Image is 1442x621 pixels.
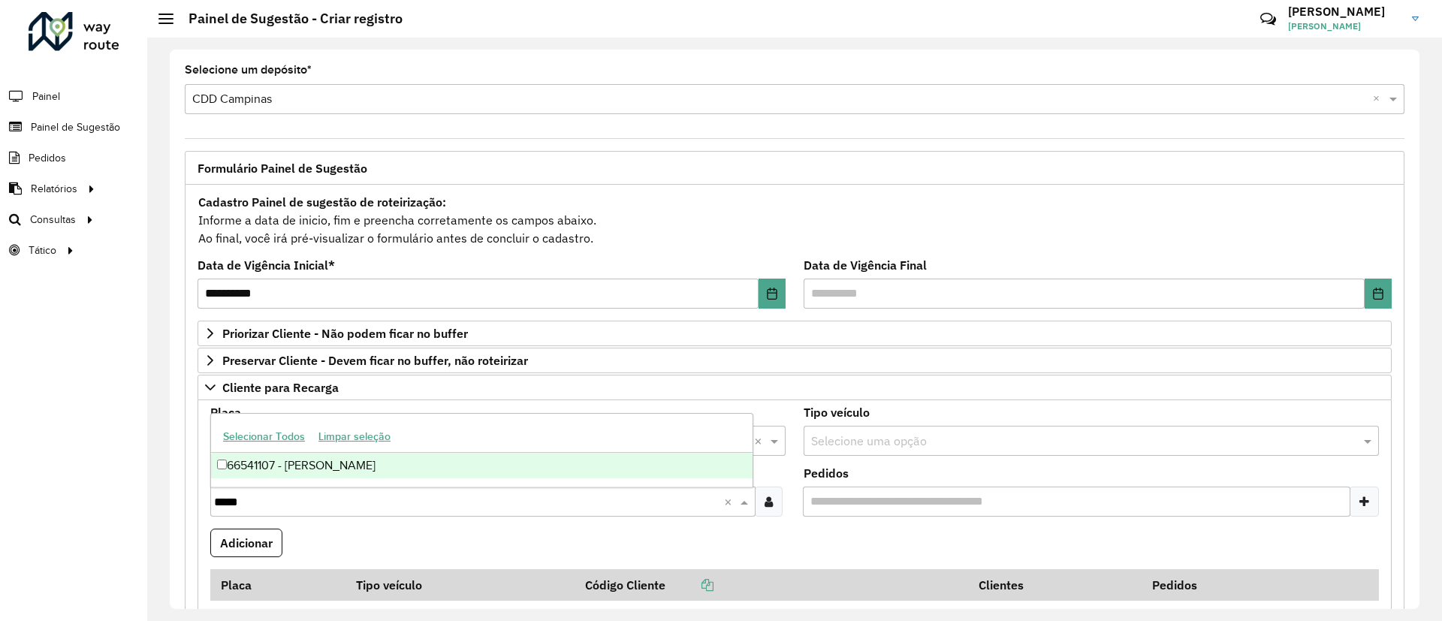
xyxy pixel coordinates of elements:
[210,529,282,557] button: Adicionar
[173,11,403,27] h2: Painel de Sugestão - Criar registro
[1252,3,1284,35] a: Contato Rápido
[31,181,77,197] span: Relatórios
[724,493,737,511] span: Clear all
[198,348,1392,373] a: Preservar Cliente - Devem ficar no buffer, não roteirizar
[222,381,339,393] span: Cliente para Recarga
[29,243,56,258] span: Tático
[804,464,849,482] label: Pedidos
[211,453,753,478] div: 66541107 - [PERSON_NAME]
[754,432,767,450] span: Clear all
[198,194,446,210] strong: Cadastro Painel de sugestão de roteirização:
[759,279,786,309] button: Choose Date
[575,569,968,601] th: Código Cliente
[1373,90,1386,108] span: Clear all
[198,192,1392,248] div: Informe a data de inicio, fim e preencha corretamente os campos abaixo. Ao final, você irá pré-vi...
[198,321,1392,346] a: Priorizar Cliente - Não podem ficar no buffer
[198,375,1392,400] a: Cliente para Recarga
[210,403,241,421] label: Placa
[1288,20,1401,33] span: [PERSON_NAME]
[346,569,575,601] th: Tipo veículo
[29,150,66,166] span: Pedidos
[804,256,927,274] label: Data de Vigência Final
[216,425,312,448] button: Selecionar Todos
[222,327,468,339] span: Priorizar Cliente - Não podem ficar no buffer
[198,162,367,174] span: Formulário Painel de Sugestão
[210,569,346,601] th: Placa
[32,89,60,104] span: Painel
[210,413,753,487] ng-dropdown-panel: Options list
[1142,569,1315,601] th: Pedidos
[30,212,76,228] span: Consultas
[31,119,120,135] span: Painel de Sugestão
[198,256,335,274] label: Data de Vigência Inicial
[804,403,870,421] label: Tipo veículo
[1288,5,1401,19] h3: [PERSON_NAME]
[185,61,312,79] label: Selecione um depósito
[968,569,1142,601] th: Clientes
[222,354,528,366] span: Preservar Cliente - Devem ficar no buffer, não roteirizar
[1365,279,1392,309] button: Choose Date
[312,425,397,448] button: Limpar seleção
[665,577,713,592] a: Copiar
